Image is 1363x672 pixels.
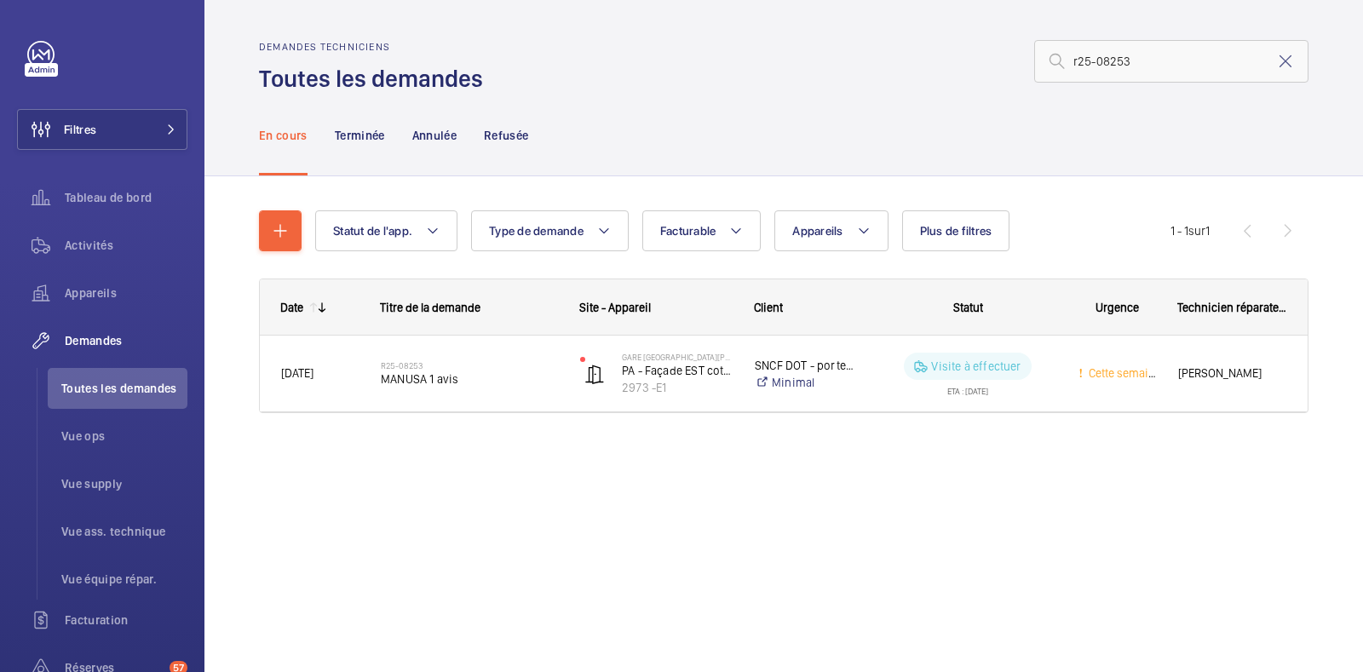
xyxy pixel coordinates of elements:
div: ETA : [DATE] [947,380,988,395]
span: Vue ass. technique [61,523,187,540]
span: Plus de filtres [920,224,992,238]
span: Statut [953,301,983,314]
button: Type de demande [471,210,629,251]
span: Vue équipe répar. [61,571,187,588]
p: 2973 -E1 [622,379,733,396]
p: En cours [259,127,308,144]
h2: R25-08253 [381,360,558,370]
span: sur [1188,224,1205,238]
span: Facturation [65,612,187,629]
span: 1 - 1 1 [1170,225,1210,237]
span: Appareils [65,284,187,302]
span: Toutes les demandes [61,380,187,397]
button: Filtres [17,109,187,150]
h1: Toutes les demandes [259,63,493,95]
span: Appareils [792,224,843,238]
span: Technicien réparateur [1177,301,1286,314]
p: Gare [GEOGRAPHIC_DATA][PERSON_NAME] - PA DOT [622,352,733,362]
p: Visite à effectuer [931,358,1021,375]
span: Titre de la demande [380,301,480,314]
h2: Demandes techniciens [259,41,493,53]
span: Cette semaine [1085,366,1161,380]
div: Date [280,301,303,314]
button: Facturable [642,210,762,251]
span: [PERSON_NAME] [1178,364,1285,383]
button: Appareils [774,210,888,251]
span: Vue supply [61,475,187,492]
span: Tableau de bord [65,189,187,206]
span: MANUSA 1 avis [381,370,558,388]
input: Chercher par numéro demande ou de devis [1034,40,1308,83]
span: Statut de l'app. [333,224,412,238]
p: PA - Façade EST coté AVIS - 008547K-P-2-94-0-01 [622,362,733,379]
span: Urgence [1096,301,1139,314]
button: Statut de l'app. [315,210,457,251]
span: Client [754,301,783,314]
p: Annulée [412,127,457,144]
p: SNCF DOT - portes automatiques [755,357,857,374]
span: Filtres [64,121,96,138]
span: Vue ops [61,428,187,445]
img: automatic_door.svg [584,364,605,384]
p: Terminée [335,127,385,144]
span: Site - Appareil [579,301,651,314]
span: Demandes [65,332,187,349]
span: [DATE] [281,366,313,380]
a: Minimal [755,374,857,391]
p: Refusée [484,127,528,144]
span: Type de demande [489,224,584,238]
span: Facturable [660,224,716,238]
span: Activités [65,237,187,254]
button: Plus de filtres [902,210,1010,251]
